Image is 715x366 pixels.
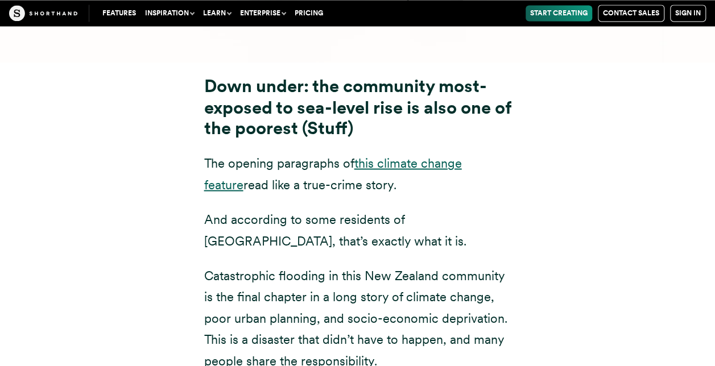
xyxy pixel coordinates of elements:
p: The opening paragraphs of read like a true-crime story. [204,152,511,195]
a: Pricing [290,5,328,21]
strong: Down under: the community most-exposed to sea-level rise is also one of the poorest (Stuff) [204,76,511,139]
button: Learn [199,5,235,21]
img: The Craft [9,5,77,21]
a: Contact Sales [598,5,664,22]
a: Features [98,5,140,21]
p: And according to some residents of [GEOGRAPHIC_DATA], that’s exactly what it is. [204,209,511,251]
a: Sign in [670,5,706,22]
a: Start Creating [526,5,592,21]
button: Inspiration [140,5,199,21]
button: Enterprise [235,5,290,21]
a: this climate change feature [204,155,462,191]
